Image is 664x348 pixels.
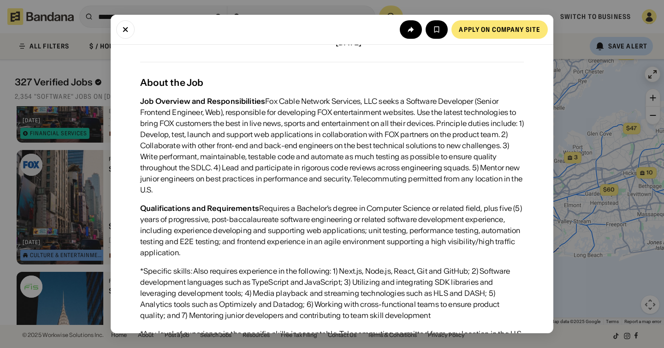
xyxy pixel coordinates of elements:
div: Apply on company site [459,26,540,33]
div: Requires a Bachelor’s degree in Computer Science or related field, plus five (5) years of progres... [140,203,524,258]
div: About the Job [140,77,524,88]
div: Fox Cable Network Services, LLC seeks a Software Developer (Senior Frontend Engineer, Web), respo... [140,96,524,195]
div: Job Overview and Responsibilities [140,96,265,106]
button: Close [116,20,135,39]
div: *Any level of experience in the specific skills is acceptable. Telecommuting permitted from any l... [140,328,523,339]
div: *Specific skills: Also requires experience in the following: 1) Next.js, Node.js, React, Git and ... [140,265,524,321]
div: Qualifications and Requirements [140,204,259,213]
